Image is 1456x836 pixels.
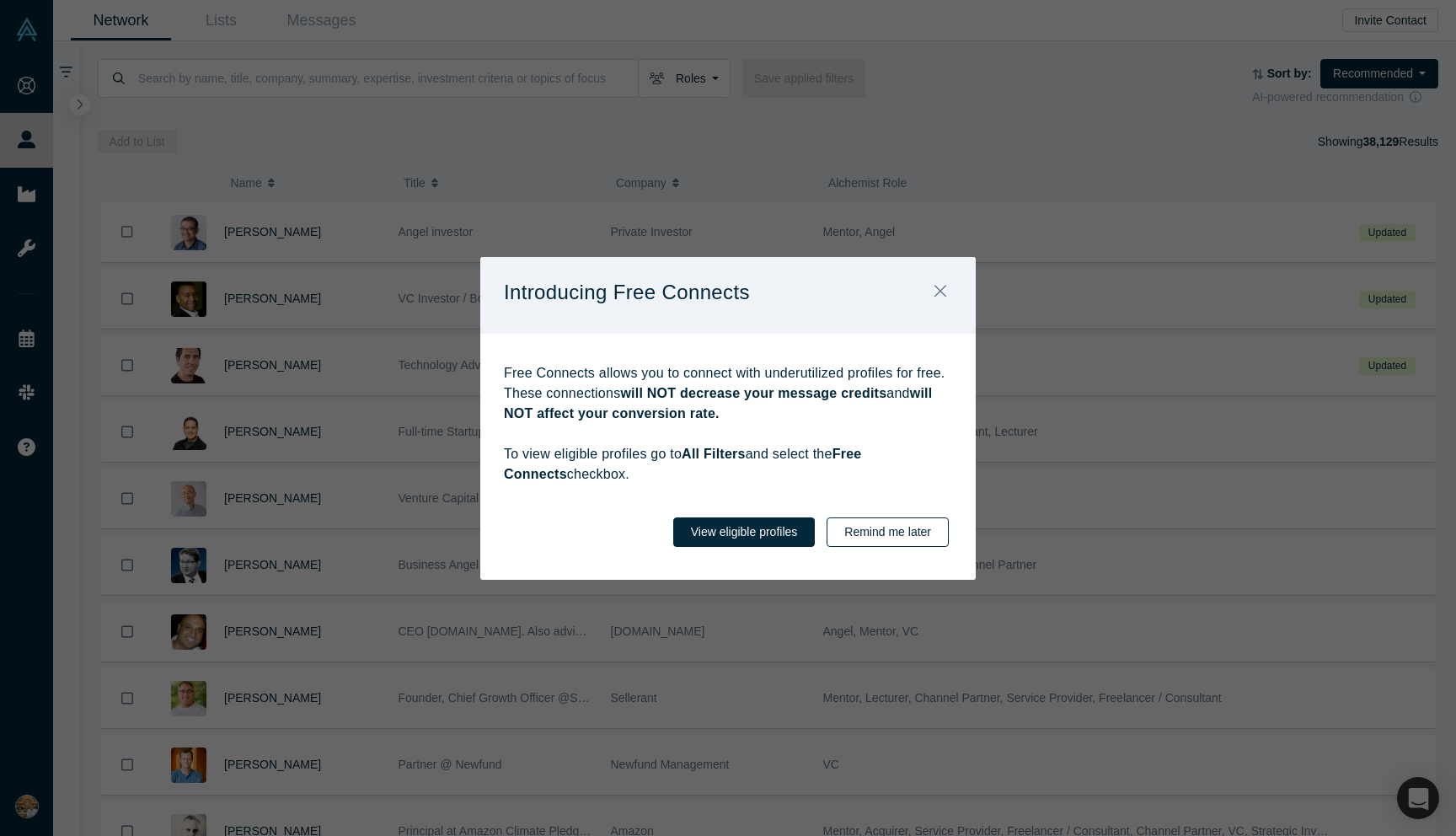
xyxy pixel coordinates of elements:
[504,275,750,310] p: Introducing Free Connects
[504,447,861,481] strong: Free Connects
[827,517,949,547] button: Remind me later
[682,447,746,461] strong: All Filters
[620,386,886,400] strong: will NOT decrease your message credits
[504,386,933,421] strong: will NOT affect your conversion rate.
[673,517,816,547] button: View eligible profiles
[504,363,952,485] p: Free Connects allows you to connect with underutilized profiles for free. These connections and T...
[923,275,958,311] button: Close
